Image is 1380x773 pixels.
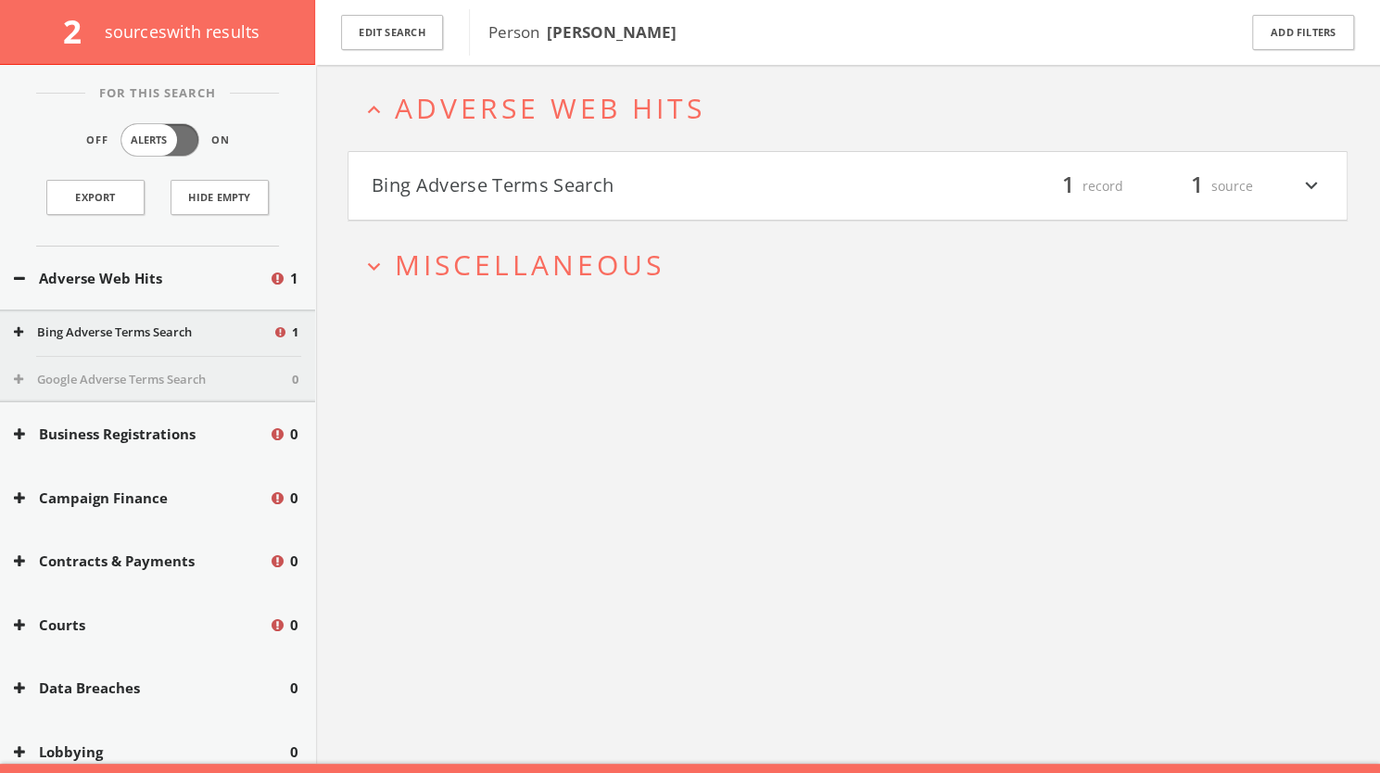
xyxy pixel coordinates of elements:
[14,741,290,763] button: Lobbying
[372,171,848,202] button: Bing Adverse Terms Search
[341,15,443,51] button: Edit Search
[211,133,230,148] span: On
[1183,170,1211,202] span: 1
[14,551,269,572] button: Contracts & Payments
[14,678,290,699] button: Data Breaches
[86,133,108,148] span: Off
[488,21,677,43] span: Person
[361,249,1348,280] button: expand_moreMiscellaneous
[171,180,269,215] button: Hide Empty
[290,268,298,289] span: 1
[14,371,292,389] button: Google Adverse Terms Search
[85,84,230,103] span: For This Search
[361,254,386,279] i: expand_more
[14,615,269,636] button: Courts
[14,424,269,445] button: Business Registrations
[292,371,298,389] span: 0
[46,180,145,215] a: Export
[290,488,298,509] span: 0
[361,97,386,122] i: expand_less
[1252,15,1354,51] button: Add Filters
[14,268,269,289] button: Adverse Web Hits
[290,424,298,445] span: 0
[63,9,97,53] span: 2
[1012,171,1123,202] div: record
[395,246,665,284] span: Miscellaneous
[290,678,298,699] span: 0
[290,741,298,763] span: 0
[14,323,272,342] button: Bing Adverse Terms Search
[547,21,677,43] b: [PERSON_NAME]
[292,323,298,342] span: 1
[395,89,705,127] span: Adverse Web Hits
[361,93,1348,123] button: expand_lessAdverse Web Hits
[1142,171,1253,202] div: source
[290,615,298,636] span: 0
[1299,171,1323,202] i: expand_more
[105,20,260,43] span: source s with results
[290,551,298,572] span: 0
[1054,170,1082,202] span: 1
[14,488,269,509] button: Campaign Finance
